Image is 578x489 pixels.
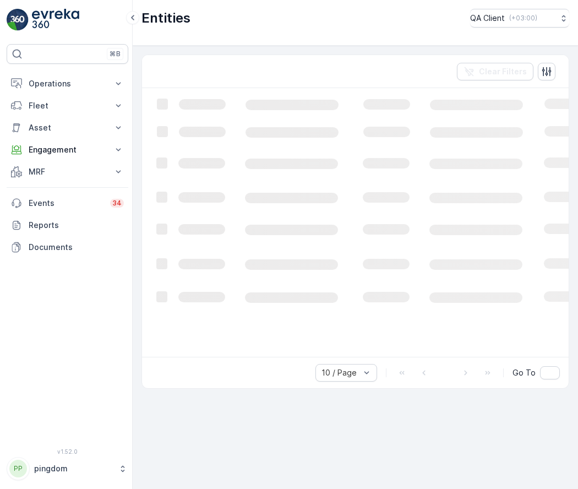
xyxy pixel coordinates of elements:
button: Engagement [7,139,128,161]
p: Entities [141,9,190,27]
p: 34 [112,199,122,208]
p: Engagement [29,144,106,155]
p: pingdom [34,463,113,474]
p: Asset [29,122,106,133]
p: QA Client [470,13,505,24]
button: Asset [7,117,128,139]
div: PP [9,460,27,477]
button: PPpingdom [7,457,128,480]
button: MRF [7,161,128,183]
p: MRF [29,166,106,177]
button: QA Client(+03:00) [470,9,569,28]
a: Events34 [7,192,128,214]
p: ⌘B [110,50,121,58]
a: Documents [7,236,128,258]
span: Go To [512,367,536,378]
p: Operations [29,78,106,89]
p: ( +03:00 ) [509,14,537,23]
p: Reports [29,220,124,231]
span: v 1.52.0 [7,448,128,455]
button: Clear Filters [457,63,533,80]
button: Operations [7,73,128,95]
button: Fleet [7,95,128,117]
img: logo [7,9,29,31]
a: Reports [7,214,128,236]
p: Fleet [29,100,106,111]
p: Events [29,198,103,209]
p: Documents [29,242,124,253]
p: Clear Filters [479,66,527,77]
img: logo_light-DOdMpM7g.png [32,9,79,31]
